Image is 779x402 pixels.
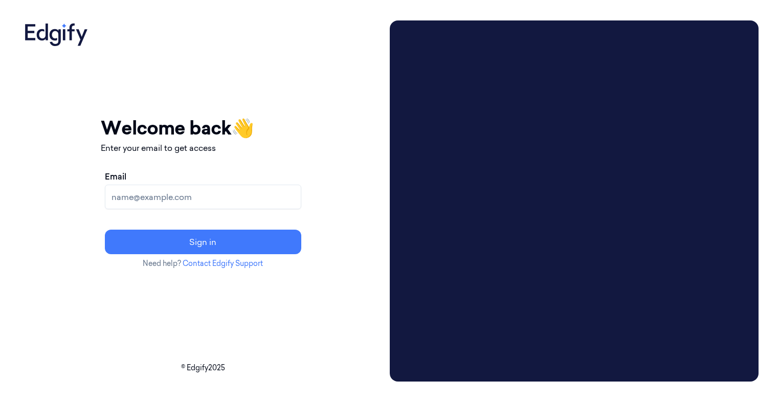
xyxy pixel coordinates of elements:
p: Enter your email to get access [101,142,305,154]
h1: Welcome back 👋 [101,114,305,142]
input: name@example.com [105,185,301,209]
label: Email [105,170,126,183]
a: Contact Edgify Support [183,259,263,268]
button: Sign in [105,230,301,254]
p: Need help? [101,258,305,269]
p: © Edgify 2025 [20,363,386,373]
